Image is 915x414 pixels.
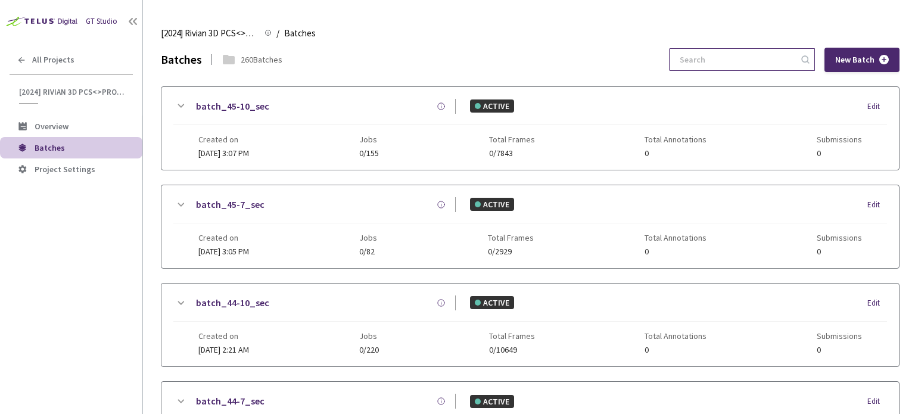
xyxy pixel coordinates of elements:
span: 0 [817,149,862,158]
div: Edit [867,396,887,407]
div: batch_44-10_secACTIVEEditCreated on[DATE] 2:21 AMJobs0/220Total Frames0/10649Total Annotations0Su... [161,284,899,366]
span: 0/7843 [489,149,535,158]
a: batch_44-10_sec [196,295,269,310]
span: Total Annotations [645,135,707,144]
div: batch_45-10_secACTIVEEditCreated on[DATE] 3:07 PMJobs0/155Total Frames0/7843Total Annotations0Sub... [161,87,899,170]
span: 0/2929 [488,247,534,256]
span: Total Frames [489,331,535,341]
div: Edit [867,297,887,309]
span: Submissions [817,331,862,341]
span: New Batch [835,55,874,65]
span: 0/155 [359,149,379,158]
span: Jobs [359,233,377,242]
span: Overview [35,121,69,132]
div: 260 Batches [241,53,282,66]
span: Created on [198,233,249,242]
span: Total Frames [489,135,535,144]
span: Project Settings [35,164,95,175]
span: [DATE] 2:21 AM [198,344,249,355]
span: 0 [645,345,707,354]
span: 0/220 [359,345,379,354]
span: 0/82 [359,247,377,256]
div: ACTIVE [470,296,514,309]
span: Total Annotations [645,331,707,341]
span: 0/10649 [489,345,535,354]
a: batch_45-10_sec [196,99,269,114]
span: [2024] Rivian 3D PCS<>Production [161,26,257,41]
span: Submissions [817,233,862,242]
span: Created on [198,135,249,144]
a: batch_44-7_sec [196,394,264,409]
span: Jobs [359,135,379,144]
div: Batches [161,50,202,69]
div: Edit [867,101,887,113]
input: Search [673,49,799,70]
span: Total Annotations [645,233,707,242]
span: Total Frames [488,233,534,242]
a: batch_45-7_sec [196,197,264,212]
span: [DATE] 3:05 PM [198,246,249,257]
span: Batches [284,26,316,41]
span: 0 [817,247,862,256]
span: All Projects [32,55,74,65]
div: ACTIVE [470,99,514,113]
li: / [276,26,279,41]
div: Edit [867,199,887,211]
div: ACTIVE [470,395,514,408]
span: 0 [645,149,707,158]
span: Created on [198,331,249,341]
div: batch_45-7_secACTIVEEditCreated on[DATE] 3:05 PMJobs0/82Total Frames0/2929Total Annotations0Submi... [161,185,899,268]
span: 0 [645,247,707,256]
span: [DATE] 3:07 PM [198,148,249,158]
span: 0 [817,345,862,354]
span: Jobs [359,331,379,341]
div: GT Studio [86,15,117,27]
span: [2024] Rivian 3D PCS<>Production [19,87,126,97]
div: ACTIVE [470,198,514,211]
span: Submissions [817,135,862,144]
span: Batches [35,142,65,153]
